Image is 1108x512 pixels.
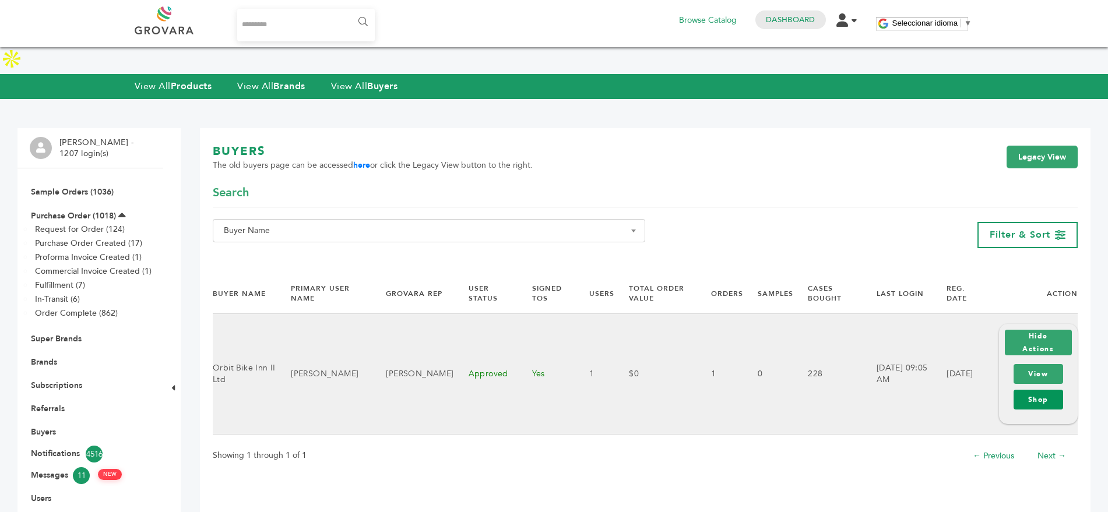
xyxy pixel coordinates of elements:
a: Purchase Order Created (17) [35,238,142,249]
a: Shop [1014,390,1063,409]
td: [PERSON_NAME] [276,313,371,434]
span: 11 [73,467,90,484]
span: Buyer Name [219,223,639,239]
th: Primary User Name [276,274,371,313]
strong: Buyers [367,80,398,93]
a: Proforma Invoice Created (1) [35,252,142,263]
td: [DATE] [932,313,984,434]
th: Samples [743,274,793,313]
a: Request for Order (124) [35,224,125,235]
span: ▼ [964,19,972,27]
a: Users [31,493,51,504]
td: Orbit Bike Inn II Ltd [213,313,276,434]
span: Seleccionar idioma [892,19,958,27]
a: Sample Orders (1036) [31,186,114,197]
td: 0 [743,313,793,434]
strong: Products [171,80,212,93]
th: Signed TOS [518,274,575,313]
td: 228 [793,313,861,434]
a: View AllBrands [237,80,305,93]
li: [PERSON_NAME] - 1207 login(s) [59,137,136,160]
th: Cases Bought [793,274,861,313]
a: Browse Catalog [679,14,737,27]
span: Buyer Name [213,219,645,242]
p: Showing 1 through 1 of 1 [213,449,307,462]
a: Seleccionar idioma​ [892,19,972,27]
th: Reg. Date [932,274,984,313]
strong: Brands [273,80,305,93]
a: Brands [31,356,57,368]
th: User Status [454,274,518,313]
a: Legacy View [1007,146,1078,169]
a: Fulfillment (7) [35,280,85,291]
th: Orders [697,274,743,313]
span: Filter & Sort [990,228,1050,241]
a: In-Transit (6) [35,294,80,305]
a: Purchase Order (1018) [31,210,116,221]
a: Order Complete (862) [35,308,118,319]
a: Buyers [31,426,56,437]
a: View [1014,364,1063,384]
td: $0 [614,313,697,434]
td: [PERSON_NAME] [371,313,453,434]
th: Action [984,274,1078,313]
a: Dashboard [766,15,815,25]
a: Next → [1037,450,1066,461]
a: Commercial Invoice Created (1) [35,266,152,277]
th: Last Login [862,274,932,313]
a: Super Brands [31,333,82,344]
th: Users [575,274,614,313]
span: Search [213,185,249,201]
td: 1 [575,313,614,434]
td: [DATE] 09:05 AM [862,313,932,434]
td: 1 [697,313,743,434]
input: Search... [237,9,375,41]
span: 4516 [86,446,103,462]
span: NEW [98,469,122,480]
a: here [353,160,370,171]
h1: BUYERS [213,143,533,160]
a: View AllProducts [135,80,212,93]
a: Referrals [31,403,65,414]
a: ← Previous [973,450,1014,461]
a: Subscriptions [31,380,82,391]
a: View AllBuyers [331,80,398,93]
td: Yes [518,313,575,434]
img: profile.png [30,137,52,159]
th: Total Order Value [614,274,697,313]
th: Grovara Rep [371,274,453,313]
button: Hide Actions [1005,330,1072,355]
a: Messages11 NEW [31,467,150,484]
span: ​ [961,19,961,27]
span: The old buyers page can be accessed or click the Legacy View button to the right. [213,160,533,171]
a: Notifications4516 [31,446,150,462]
th: Buyer Name [213,274,276,313]
td: Approved [454,313,518,434]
